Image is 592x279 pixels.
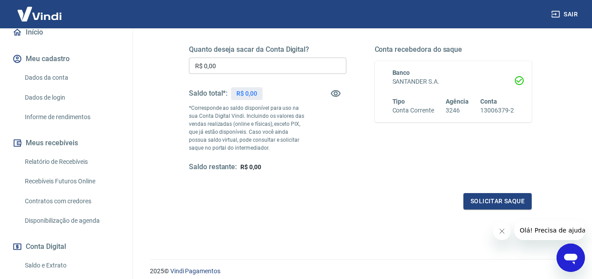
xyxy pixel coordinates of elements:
[11,23,122,42] a: Início
[11,0,68,27] img: Vindi
[189,45,346,54] h5: Quanto deseja sacar da Conta Digital?
[392,69,410,76] span: Banco
[549,6,581,23] button: Sair
[11,49,122,69] button: Meu cadastro
[463,193,532,209] button: Solicitar saque
[189,89,227,98] h5: Saldo total*:
[21,256,122,275] a: Saldo e Extrato
[446,98,469,105] span: Agência
[170,267,220,275] a: Vindi Pagamentos
[493,222,511,240] iframe: Fechar mensagem
[21,212,122,230] a: Disponibilização de agenda
[392,98,405,105] span: Tipo
[5,6,74,13] span: Olá! Precisa de ajuda?
[480,98,497,105] span: Conta
[11,237,122,256] button: Conta Digital
[392,106,434,115] h6: Conta Corrente
[446,106,469,115] h6: 3246
[375,45,532,54] h5: Conta recebedora do saque
[240,163,261,170] span: R$ 0,00
[392,77,514,86] h6: SANTANDER S.A.
[236,89,257,98] p: R$ 0,00
[514,221,585,240] iframe: Mensagem da empresa
[21,69,122,87] a: Dados da conta
[189,163,237,172] h5: Saldo restante:
[11,133,122,153] button: Meus recebíveis
[21,192,122,210] a: Contratos com credores
[150,267,571,276] p: 2025 ©
[480,106,514,115] h6: 13006379-2
[189,104,307,152] p: *Corresponde ao saldo disponível para uso na sua Conta Digital Vindi. Incluindo os valores das ve...
[557,244,585,272] iframe: Botão para abrir a janela de mensagens
[21,153,122,171] a: Relatório de Recebíveis
[21,108,122,126] a: Informe de rendimentos
[21,89,122,107] a: Dados de login
[21,172,122,190] a: Recebíveis Futuros Online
